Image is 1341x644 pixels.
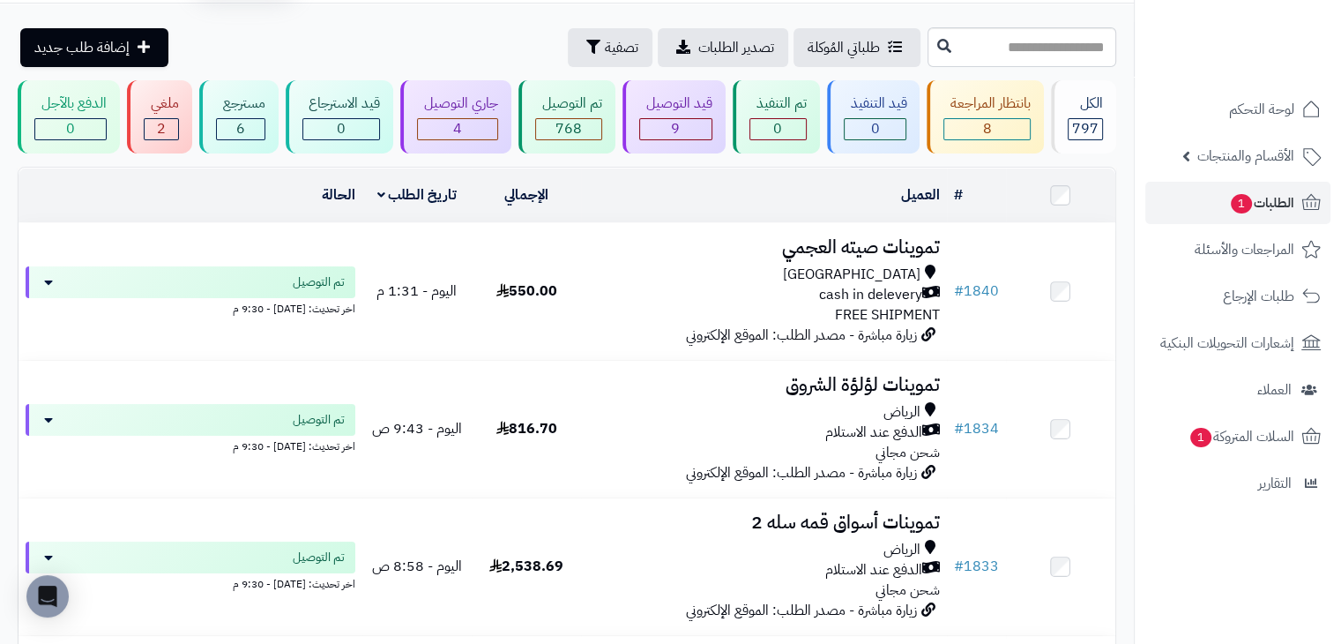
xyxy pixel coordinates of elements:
[844,94,907,114] div: قيد التنفيذ
[808,37,880,58] span: طلباتي المُوكلة
[1257,378,1292,402] span: العملاء
[825,423,922,443] span: الدفع عند الاستلام
[954,281,999,302] a: #1840
[1188,424,1294,449] span: السلات المتروكة
[1145,275,1330,318] a: طلبات الإرجاع
[783,265,920,285] span: [GEOGRAPHIC_DATA]
[686,462,917,483] span: زيارة مباشرة - مصدر الطلب: الموقع الإلكتروني
[686,325,917,346] span: زيارة مباشرة - مصدر الطلب: الموقع الإلكتروني
[376,281,457,302] span: اليوم - 1:31 م
[417,94,498,114] div: جاري التوصيل
[14,80,123,154] a: الدفع بالآجل 0
[588,513,939,533] h3: تموينات أسواق قمه سله 2
[157,118,166,139] span: 2
[901,184,940,206] a: العميل
[293,273,345,291] span: تم التوصيل
[123,80,196,154] a: ملغي 2
[145,119,178,139] div: 2
[397,80,515,154] a: جاري التوصيل 4
[1145,416,1330,458] a: السلات المتروكة1
[504,184,548,206] a: الإجمالي
[923,80,1047,154] a: بانتظار المراجعة 8
[1145,369,1330,411] a: العملاء
[1145,88,1330,131] a: لوحة التحكم
[216,94,265,114] div: مسترجع
[293,411,345,429] span: تم التوصيل
[943,94,1031,114] div: بانتظار المراجعة
[236,118,245,139] span: 6
[1229,97,1294,122] span: لوحة التحكم
[496,418,557,439] span: 816.70
[870,118,879,139] span: 0
[686,600,917,621] span: زيارة مباشرة - مصدر الطلب: الموقع الإلكتروني
[20,28,168,67] a: إضافة طلب جديد
[372,556,462,577] span: اليوم - 8:58 ص
[1195,237,1294,262] span: المراجعات والأسئلة
[819,285,922,305] span: cash in delevery
[883,540,920,560] span: الرياض
[1145,228,1330,271] a: المراجعات والأسئلة
[217,119,264,139] div: 6
[954,556,964,577] span: #
[293,549,345,566] span: تم التوصيل
[496,281,557,302] span: 550.00
[536,119,601,139] div: 768
[793,28,920,67] a: طلباتي المُوكلة
[282,80,398,154] a: قيد الاسترجاع 0
[1190,428,1211,447] span: 1
[1223,284,1294,309] span: طلبات الإرجاع
[568,28,652,67] button: تصفية
[619,80,729,154] a: قيد التوصيل 9
[954,184,963,206] a: #
[418,119,497,139] div: 4
[671,118,680,139] span: 9
[883,402,920,423] span: الرياض
[845,119,906,139] div: 0
[535,94,602,114] div: تم التوصيل
[729,80,823,154] a: تم التنفيذ 0
[1160,331,1294,356] span: إشعارات التحويلات البنكية
[823,80,924,154] a: قيد التنفيذ 0
[1145,182,1330,224] a: الطلبات1
[66,118,75,139] span: 0
[372,418,462,439] span: اليوم - 9:43 ص
[1229,191,1294,215] span: الطلبات
[749,94,807,114] div: تم التنفيذ
[639,94,712,114] div: قيد التوصيل
[954,281,964,302] span: #
[825,560,922,580] span: الدفع عند الاستلام
[1047,80,1120,154] a: الكل797
[515,80,619,154] a: تم التوصيل 768
[34,37,130,58] span: إضافة طلب جديد
[1231,194,1252,213] span: 1
[1145,462,1330,505] a: التقارير
[1068,94,1103,114] div: الكل
[322,184,355,206] a: الحالة
[658,28,788,67] a: تصدير الطلبات
[377,184,458,206] a: تاريخ الطلب
[954,556,999,577] a: #1833
[26,573,355,592] div: اخر تحديث: [DATE] - 9:30 م
[835,304,940,326] span: FREE SHIPMENT
[698,37,774,58] span: تصدير الطلبات
[303,119,380,139] div: 0
[588,375,939,395] h3: تموينات لؤلؤة الشروق
[983,118,992,139] span: 8
[875,580,940,601] span: شحن مجاني
[35,119,106,139] div: 0
[588,237,939,258] h3: تموينات صيته العجمي
[302,94,381,114] div: قيد الاسترجاع
[750,119,806,139] div: 0
[944,119,1030,139] div: 8
[26,298,355,317] div: اخر تحديث: [DATE] - 9:30 م
[605,37,638,58] span: تصفية
[1072,118,1099,139] span: 797
[773,118,782,139] span: 0
[144,94,179,114] div: ملغي
[875,442,940,463] span: شحن مجاني
[1221,43,1324,80] img: logo-2.png
[1145,322,1330,364] a: إشعارات التحويلات البنكية
[34,94,107,114] div: الدفع بالآجل
[640,119,711,139] div: 9
[1258,471,1292,496] span: التقارير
